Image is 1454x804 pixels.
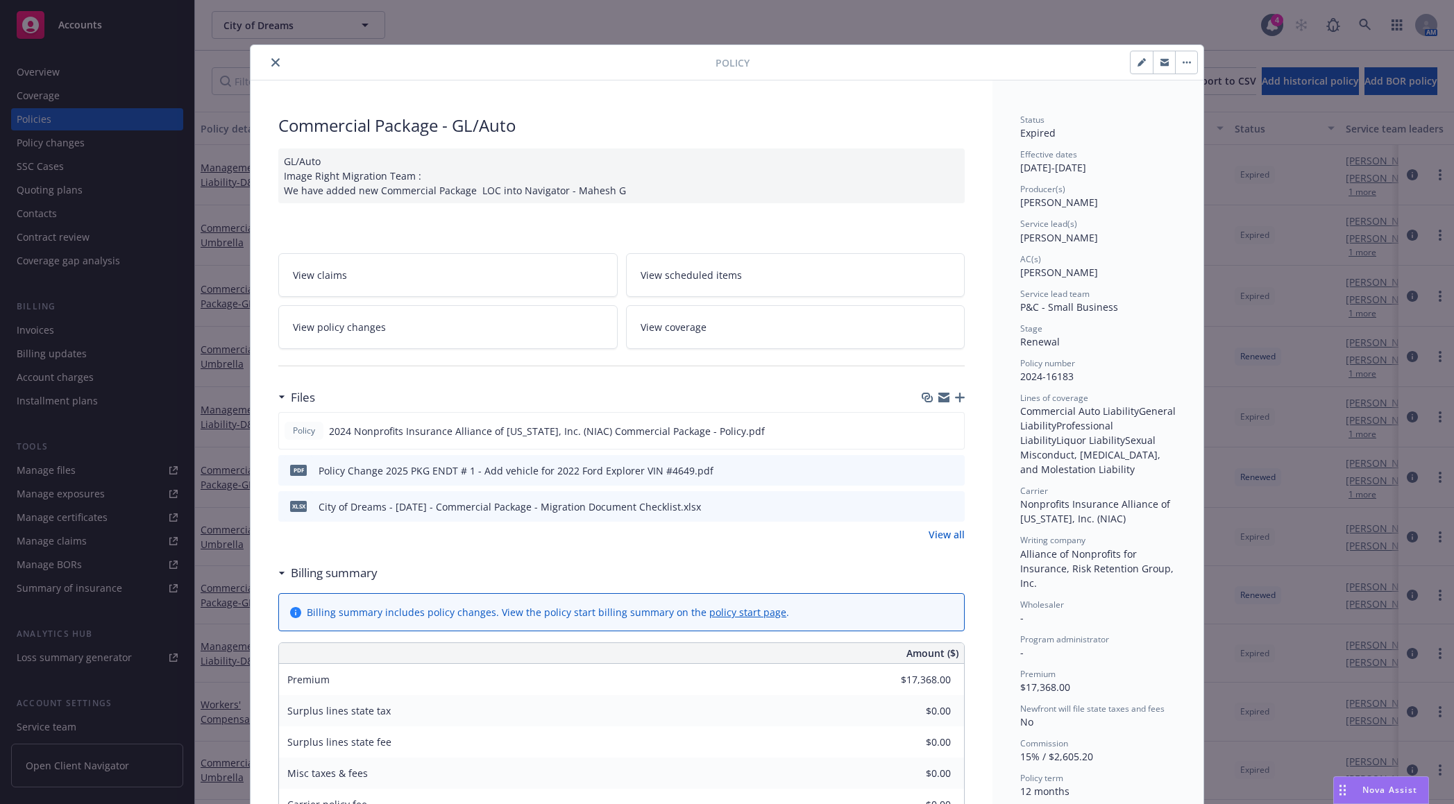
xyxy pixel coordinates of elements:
[1020,785,1070,798] span: 12 months
[278,253,618,297] a: View claims
[1020,750,1093,763] span: 15% / $2,605.20
[1020,370,1074,383] span: 2024-16183
[293,320,386,334] span: View policy changes
[709,606,786,619] a: policy start page
[1020,288,1090,300] span: Service lead team
[291,388,315,407] h3: Files
[319,463,713,478] div: Policy Change 2025 PKG ENDT # 1 - Add vehicle for 2022 Ford Explorer VIN #4649.pdf
[869,669,959,690] input: 0.00
[278,114,965,137] div: Commercial Package - GL/Auto
[947,499,959,514] button: preview file
[1020,196,1098,209] span: [PERSON_NAME]
[716,55,750,70] span: Policy
[278,305,618,349] a: View policy changes
[1020,434,1163,476] span: Sexual Misconduct, [MEDICAL_DATA], and Molestation Liability
[1020,253,1041,265] span: AC(s)
[293,268,347,282] span: View claims
[626,253,965,297] a: View scheduled items
[1020,772,1063,784] span: Policy term
[626,305,965,349] a: View coverage
[307,605,789,619] div: Billing summary includes policy changes. View the policy start billing summary on the .
[1362,784,1417,796] span: Nova Assist
[1020,300,1118,314] span: P&C - Small Business
[278,148,965,203] div: GL/Auto Image Right Migration Team : We have added new Commercial Package LOC into Navigator - Ma...
[290,425,318,437] span: Policy
[1020,703,1165,715] span: Newfront will file state taxes and fees
[1333,776,1429,804] button: Nova Assist
[1020,611,1024,624] span: -
[1020,126,1056,139] span: Expired
[947,463,959,478] button: preview file
[1020,218,1077,230] span: Service lead(s)
[869,701,959,721] input: 0.00
[291,564,378,582] h3: Billing summary
[1020,633,1109,645] span: Program administrator
[1020,404,1178,432] span: General Liability
[1020,668,1056,680] span: Premium
[924,499,936,514] button: download file
[287,767,368,780] span: Misc taxes & fees
[1020,114,1045,126] span: Status
[1020,335,1060,348] span: Renewal
[1020,148,1077,160] span: Effective dates
[906,646,958,660] span: Amount ($)
[1020,404,1139,418] span: Commercial Auto Liability
[287,735,391,749] span: Surplus lines state fee
[1020,231,1098,244] span: [PERSON_NAME]
[1020,599,1064,610] span: Wholesaler
[1020,485,1048,497] span: Carrier
[290,501,307,511] span: xlsx
[929,527,965,542] a: View all
[641,268,742,282] span: View scheduled items
[1056,434,1125,447] span: Liquor Liability
[1020,547,1176,590] span: Alliance of Nonprofits for Insurance, Risk Retention Group, Inc.
[1020,392,1088,404] span: Lines of coverage
[1020,148,1176,175] div: [DATE] - [DATE]
[1020,183,1065,195] span: Producer(s)
[1020,266,1098,279] span: [PERSON_NAME]
[641,320,707,334] span: View coverage
[267,54,284,71] button: close
[290,465,307,475] span: pdf
[319,499,701,514] div: City of Dreams - [DATE] - Commercial Package - Migration Document Checklist.xlsx
[924,463,936,478] button: download file
[946,424,958,438] button: preview file
[1334,777,1351,803] div: Drag to move
[1020,715,1033,728] span: No
[924,424,935,438] button: download file
[278,388,315,407] div: Files
[329,424,765,438] span: 2024 Nonprofits Insurance Alliance of [US_STATE], Inc. (NIAC) Commercial Package - Policy.pdf
[287,704,391,717] span: Surplus lines state tax
[1020,681,1070,694] span: $17,368.00
[1020,737,1068,749] span: Commission
[1020,419,1116,447] span: Professional Liability
[1020,357,1075,369] span: Policy number
[869,732,959,753] input: 0.00
[278,564,378,582] div: Billing summary
[1020,323,1042,334] span: Stage
[1020,534,1085,546] span: Writing company
[869,763,959,784] input: 0.00
[1020,497,1173,525] span: Nonprofits Insurance Alliance of [US_STATE], Inc. (NIAC)
[287,673,330,686] span: Premium
[1020,646,1024,659] span: -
